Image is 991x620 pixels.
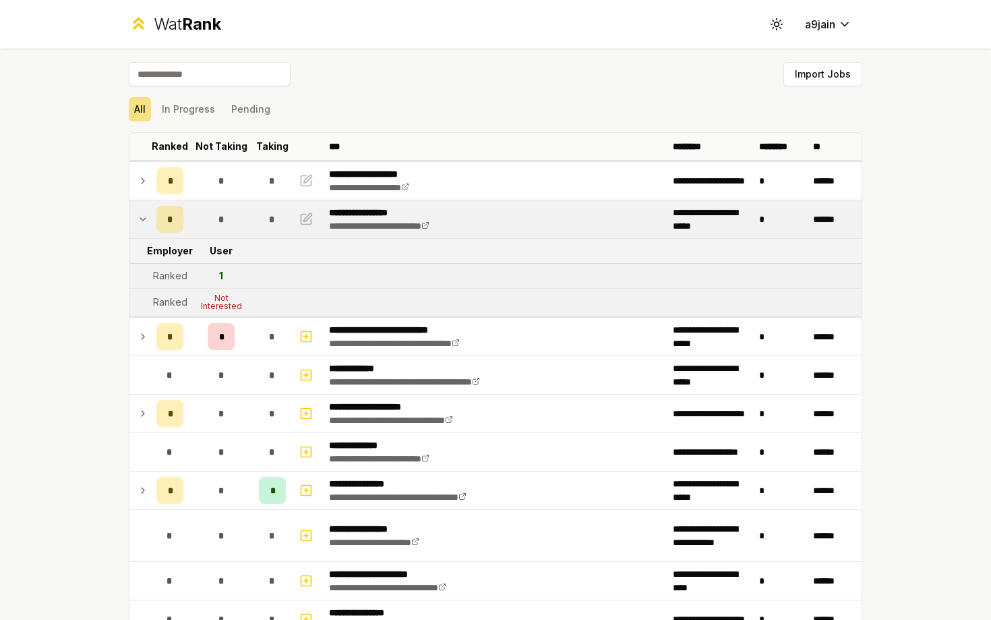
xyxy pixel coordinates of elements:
button: a9jain [794,12,862,36]
div: Ranked [153,269,187,283]
div: 1 [219,269,223,283]
button: Import Jobs [783,62,862,86]
div: Ranked [153,295,187,309]
p: Not Taking [196,140,247,153]
button: In Progress [156,97,220,121]
p: Taking [256,140,289,153]
button: All [129,97,151,121]
div: Not Interested [194,294,248,310]
td: User [189,239,253,263]
span: a9jain [805,16,835,32]
td: Employer [151,239,189,263]
span: Rank [182,14,221,34]
a: WatRank [129,13,221,35]
p: Ranked [152,140,188,153]
button: Pending [226,97,276,121]
div: Wat [154,13,221,35]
